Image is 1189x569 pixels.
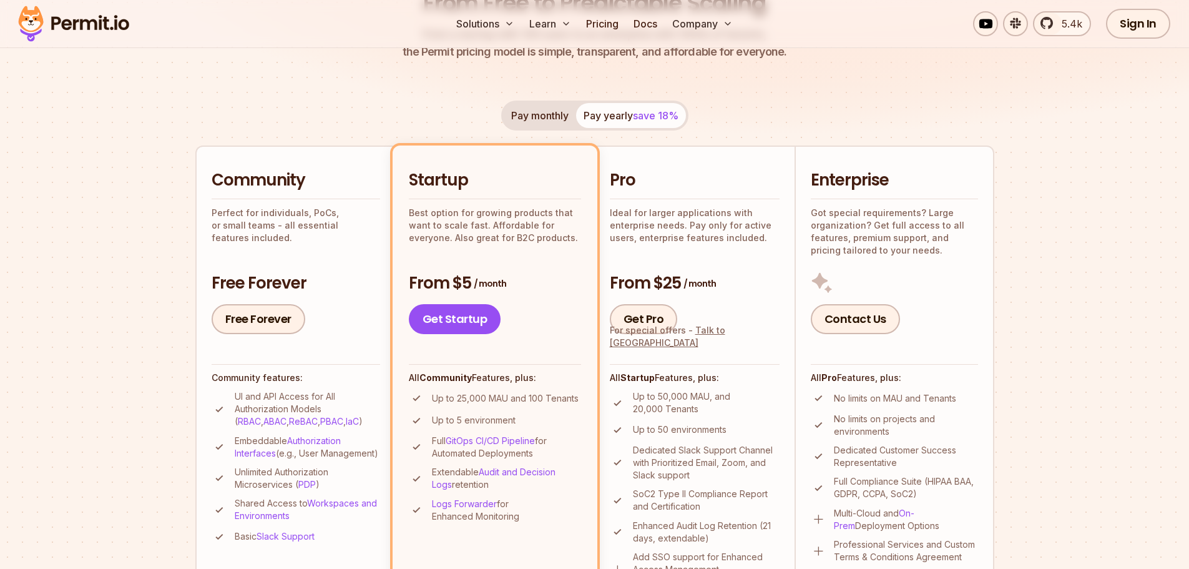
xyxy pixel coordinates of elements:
[811,169,978,192] h2: Enterprise
[633,520,780,545] p: Enhanced Audit Log Retention (21 days, extendable)
[1054,16,1082,31] span: 5.4k
[346,416,359,427] a: IaC
[212,207,380,244] p: Perfect for individuals, PoCs, or small teams - all essential features included.
[289,416,318,427] a: ReBAC
[212,272,380,295] h3: Free Forever
[432,414,516,427] p: Up to 5 environment
[263,416,286,427] a: ABAC
[1106,9,1170,39] a: Sign In
[834,475,978,500] p: Full Compliance Suite (HIPAA BAA, GDPR, CCPA, SoC2)
[610,272,780,295] h3: From $25
[834,538,978,563] p: Professional Services and Custom Terms & Conditions Agreement
[212,372,380,384] h4: Community features:
[432,467,555,490] a: Audit and Decision Logs
[620,372,655,383] strong: Startup
[235,466,380,491] p: Unlimited Authorization Microservices ( )
[409,169,581,192] h2: Startup
[446,435,535,446] a: GitOps CI/CD Pipeline
[257,531,315,542] a: Slack Support
[581,11,624,36] a: Pricing
[834,413,978,438] p: No limits on projects and environments
[235,435,380,460] p: Embeddable (e.g., User Management)
[834,444,978,469] p: Dedicated Customer Success Representative
[610,372,780,384] h4: All Features, plus:
[432,498,497,509] a: Logs Forwarder
[834,392,956,405] p: No limits on MAU and Tenants
[432,498,581,523] p: for Enhanced Monitoring
[419,372,472,383] strong: Community
[298,479,316,490] a: PDP
[667,11,738,36] button: Company
[811,372,978,384] h4: All Features, plus:
[834,507,978,532] p: Multi-Cloud and Deployment Options
[610,169,780,192] h2: Pro
[212,169,380,192] h2: Community
[212,304,305,334] a: Free Forever
[811,207,978,257] p: Got special requirements? Large organization? Get full access to all features, premium support, a...
[811,304,900,334] a: Contact Us
[633,444,780,482] p: Dedicated Slack Support Channel with Prioritized Email, Zoom, and Slack support
[633,390,780,415] p: Up to 50,000 MAU, and 20,000 Tenants
[1033,11,1091,36] a: 5.4k
[683,277,716,290] span: / month
[320,416,343,427] a: PBAC
[432,392,579,405] p: Up to 25,000 MAU and 100 Tenants
[451,11,519,36] button: Solutions
[432,435,581,460] p: Full for Automated Deployments
[235,530,315,543] p: Basic
[610,304,678,334] a: Get Pro
[409,372,581,384] h4: All Features, plus:
[504,103,576,128] button: Pay monthly
[821,372,837,383] strong: Pro
[238,416,261,427] a: RBAC
[610,207,780,244] p: Ideal for larger applications with enterprise needs. Pay only for active users, enterprise featur...
[610,324,780,349] div: For special offers -
[633,488,780,513] p: SoC2 Type II Compliance Report and Certification
[633,423,727,436] p: Up to 50 environments
[474,277,506,290] span: / month
[235,390,380,428] p: UI and API Access for All Authorization Models ( , , , , )
[432,466,581,491] p: Extendable retention
[235,497,380,522] p: Shared Access to
[235,435,341,458] a: Authorization Interfaces
[409,304,501,334] a: Get Startup
[409,207,581,244] p: Best option for growing products that want to scale fast. Affordable for everyone. Also great for...
[834,508,914,531] a: On-Prem
[629,11,662,36] a: Docs
[409,272,581,295] h3: From $5
[524,11,576,36] button: Learn
[12,2,135,45] img: Permit logo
